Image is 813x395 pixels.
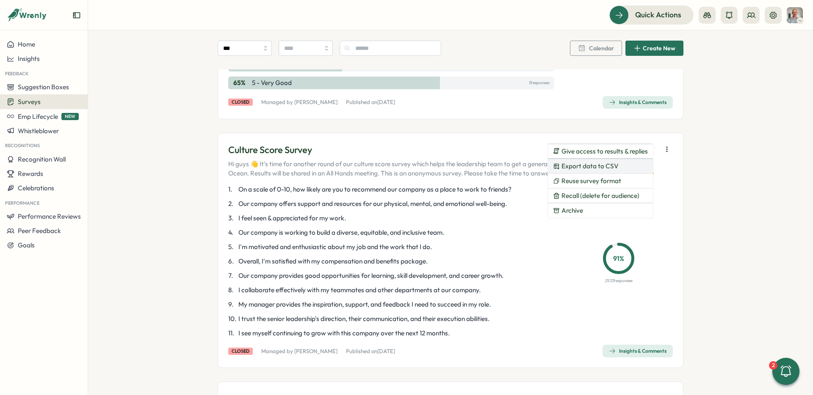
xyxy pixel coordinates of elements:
[548,144,653,159] button: Give access to results & replies
[233,78,250,88] p: 65 %
[228,143,658,156] p: Culture Score Survey
[589,45,614,51] span: Calendar
[228,228,237,237] span: 4 .
[787,7,803,23] img: Philipp Eberhardt
[548,174,653,188] button: Reuse survey format
[18,155,66,163] span: Recognition Wall
[238,285,481,295] span: I collaborate effectively with my teammates and other departments at our company.
[228,242,237,252] span: 5 .
[252,78,292,88] p: 5 - Very Good
[548,159,653,173] button: Export data to CSV
[228,314,237,324] span: 10 .
[72,11,81,19] button: Expand sidebar
[18,112,58,121] span: Emp Lifecycle
[261,99,337,106] p: Managed by
[228,199,237,208] span: 2 .
[570,41,622,56] button: Calendar
[238,257,428,266] span: Overall, I'm satisfied with my compensation and benefits package.
[294,348,337,354] a: [PERSON_NAME]
[228,285,237,295] span: 8 .
[238,185,512,194] span: On a scale of 0-10, how likely are you to recommend our company as a place to work to friends?
[228,185,237,194] span: 1 .
[228,159,658,178] p: Hi guys 👋 It's time for another round of our culture score survey which helps the leadership team...
[561,207,583,214] span: Archive
[228,348,253,355] div: closed
[377,348,395,354] span: [DATE]
[528,78,549,88] p: 11 responses
[238,214,346,223] span: I feel seen & appreciated for my work.
[635,9,681,20] span: Quick Actions
[228,214,237,223] span: 3 .
[294,99,337,105] a: [PERSON_NAME]
[238,199,507,208] span: Our company offers support and resources for our physical, mental, and emotional well-being.
[377,99,395,105] span: [DATE]
[561,177,621,185] span: Reuse survey format
[609,5,694,24] button: Quick Actions
[769,361,777,370] div: 2
[238,314,489,324] span: I trust the senior leadership's direction, their communication, and their execution abilities.
[18,227,61,235] span: Peer Feedback
[228,99,253,106] div: closed
[228,271,237,280] span: 7 .
[561,148,648,155] span: Give access to results & replies
[18,170,43,178] span: Rewards
[603,96,673,109] button: Insights & Comments
[228,329,237,338] span: 11 .
[61,113,79,120] span: NEW
[18,127,59,135] span: Whistleblower
[18,55,40,63] span: Insights
[18,212,81,220] span: Performance Reviews
[238,228,444,237] span: Our company is working to build a diverse, equitable, and inclusive team.
[18,184,54,192] span: Celebrations
[18,83,69,91] span: Suggestion Boxes
[18,98,41,106] span: Surveys
[772,358,799,385] button: 2
[238,329,450,338] span: I see myself continuing to grow with this company over the next 12 months.
[238,271,503,280] span: Our company provides good opportunities for learning, skill development, and career growth.
[606,253,632,263] p: 91 %
[561,162,619,170] span: Export data to CSV
[228,257,237,266] span: 6 .
[609,99,666,106] div: Insights & Comments
[346,99,395,106] p: Published on
[228,300,237,309] span: 9 .
[346,348,395,355] p: Published on
[548,189,653,203] button: Recall (delete for audience)
[609,348,666,354] div: Insights & Comments
[548,203,653,218] button: Archive
[238,300,491,309] span: My manager provides the inspiration, support, and feedback I need to succeed in my role.
[18,241,35,249] span: Goals
[643,45,675,51] span: Create New
[603,345,673,357] button: Insights & Comments
[625,41,683,56] button: Create New
[605,277,632,284] p: 21 / 23 responses
[238,242,432,252] span: I'm motivated and enthusiastic about my job and the work that I do.
[561,192,639,200] span: Recall (delete for audience)
[261,348,337,355] p: Managed by
[18,40,35,48] span: Home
